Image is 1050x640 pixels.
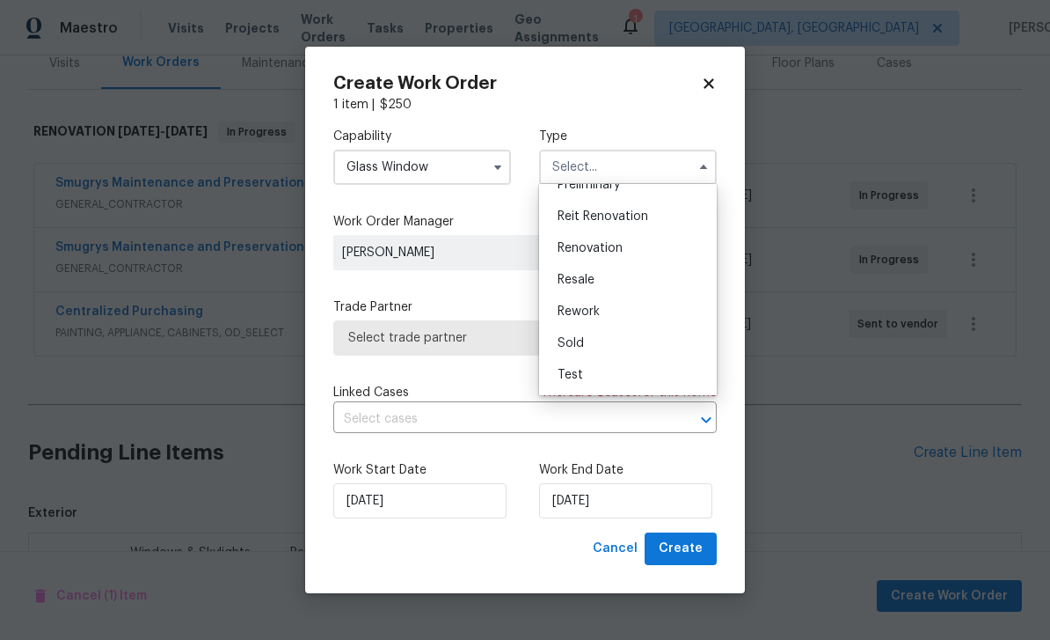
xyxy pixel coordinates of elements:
label: Work Start Date [333,461,511,479]
span: Rework [558,305,600,318]
span: Linked Cases [333,384,409,401]
h2: Create Work Order [333,75,701,92]
span: Resale [558,274,594,286]
input: M/D/YYYY [539,483,712,519]
label: Work End Date [539,461,717,479]
span: $ 250 [380,99,412,111]
span: [PERSON_NAME] [342,244,595,261]
button: Open [694,408,718,432]
span: Sold [558,337,584,349]
span: Select trade partner [348,329,702,347]
button: Cancel [586,533,645,565]
span: Preliminary [558,179,620,191]
label: Trade Partner [333,298,717,316]
input: Select cases [333,406,667,433]
span: Create [659,538,703,560]
span: Renovation [558,242,623,254]
label: Capability [333,128,511,145]
input: Select... [333,150,511,185]
label: Work Order Manager [333,213,717,231]
button: Create [645,533,717,565]
button: Hide options [693,157,714,178]
label: Type [539,128,717,145]
span: Reit Renovation [558,210,648,223]
div: 1 item | [333,96,717,114]
span: Cancel [593,538,638,560]
span: Test [558,369,583,381]
button: Show options [487,157,508,178]
input: Select... [539,150,717,185]
input: M/D/YYYY [333,483,507,519]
